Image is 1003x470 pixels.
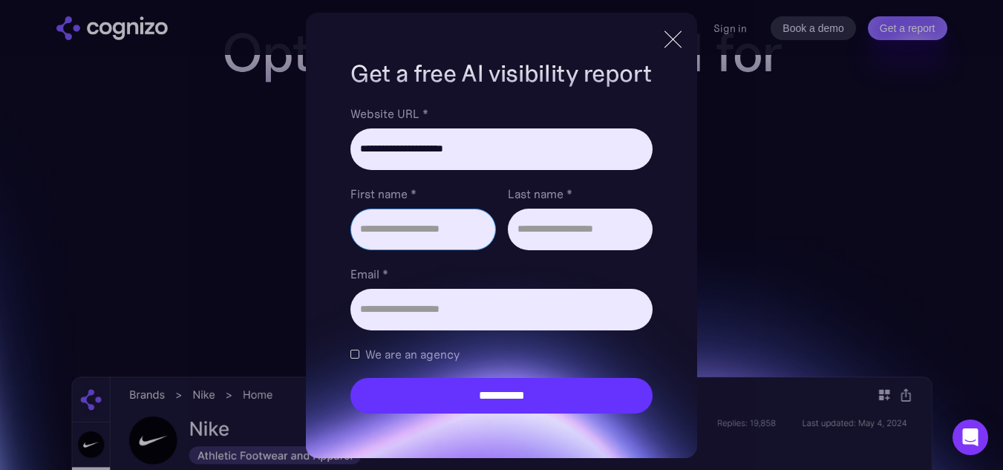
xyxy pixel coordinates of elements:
label: Email * [350,265,652,283]
form: Brand Report Form [350,105,652,414]
label: First name * [350,185,495,203]
label: Last name * [508,185,653,203]
div: Open Intercom Messenger [953,420,988,455]
span: We are an agency [365,345,460,363]
label: Website URL * [350,105,652,123]
h1: Get a free AI visibility report [350,57,652,90]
